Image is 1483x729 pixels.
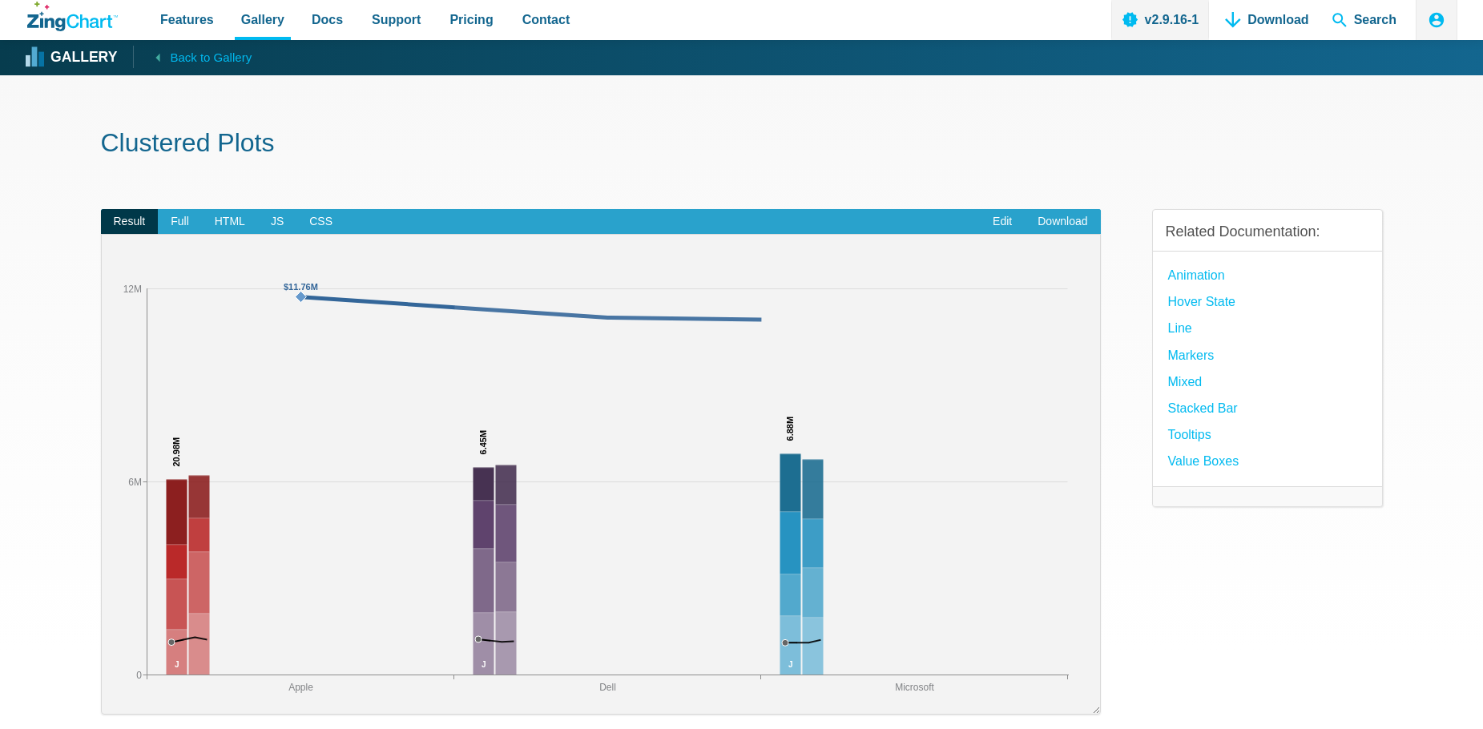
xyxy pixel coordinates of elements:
[101,234,1101,714] div: ​
[1168,397,1238,419] a: Stacked Bar
[980,209,1025,235] a: Edit
[372,9,421,30] span: Support
[101,127,1383,163] h1: Clustered Plots
[170,47,252,68] span: Back to Gallery
[522,9,570,30] span: Contact
[296,209,345,235] span: CSS
[1168,317,1192,339] a: Line
[1168,291,1235,312] a: hover state
[27,46,117,70] a: Gallery
[241,9,284,30] span: Gallery
[1168,450,1239,472] a: Value Boxes
[158,209,202,235] span: Full
[27,2,118,31] a: ZingChart Logo. Click to return to the homepage
[1168,344,1215,366] a: Markers
[1168,264,1225,286] a: Animation
[1168,424,1211,445] a: Tooltips
[1166,223,1369,241] h3: Related Documentation:
[449,9,493,30] span: Pricing
[202,209,258,235] span: HTML
[160,9,214,30] span: Features
[133,46,252,68] a: Back to Gallery
[50,50,117,65] strong: Gallery
[258,209,296,235] span: JS
[1168,371,1203,393] a: Mixed
[1025,209,1100,235] a: Download
[312,9,343,30] span: Docs
[101,209,159,235] span: Result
